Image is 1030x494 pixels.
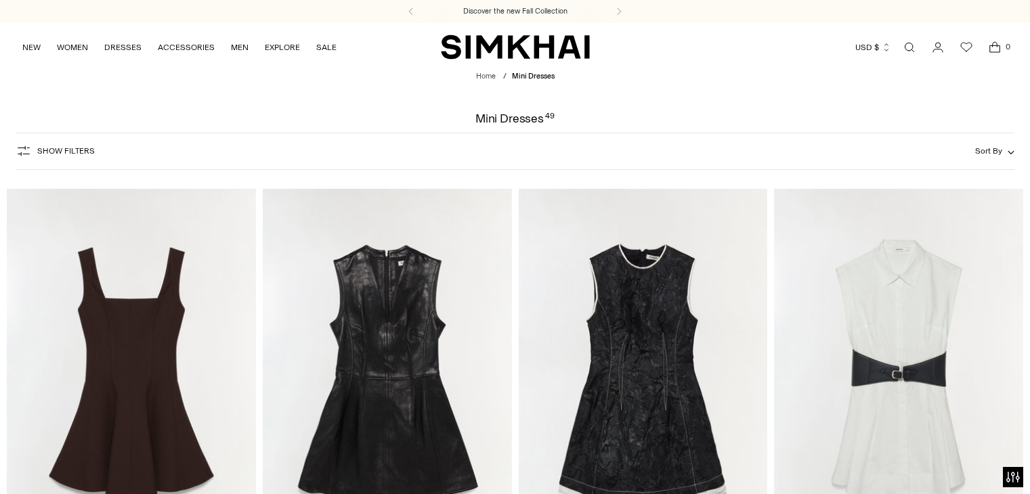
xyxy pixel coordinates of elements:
a: NEW [22,32,41,62]
a: MEN [231,32,249,62]
span: Mini Dresses [512,72,555,81]
h1: Mini Dresses [475,112,555,125]
div: / [503,71,507,83]
a: SALE [316,32,337,62]
span: 0 [1002,41,1014,53]
a: Go to the account page [924,34,951,61]
a: WOMEN [57,32,88,62]
button: Show Filters [16,140,95,162]
a: Home [476,72,496,81]
span: Show Filters [37,146,95,156]
div: 49 [545,112,555,125]
a: SIMKHAI [441,34,590,60]
span: Sort By [975,146,1002,156]
a: Open search modal [896,34,923,61]
a: ACCESSORIES [158,32,215,62]
a: Wishlist [953,34,980,61]
a: EXPLORE [265,32,300,62]
a: DRESSES [104,32,142,62]
a: Open cart modal [981,34,1008,61]
button: Sort By [975,143,1014,158]
a: Discover the new Fall Collection [463,6,567,17]
button: USD $ [855,32,891,62]
nav: breadcrumbs [476,71,555,83]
